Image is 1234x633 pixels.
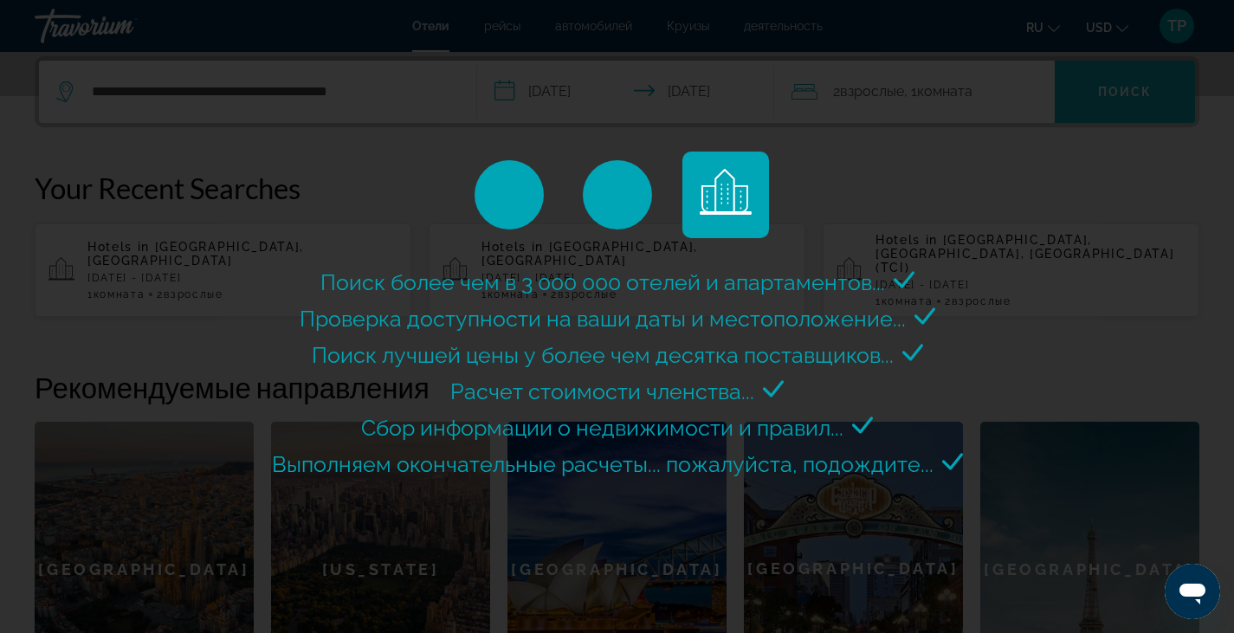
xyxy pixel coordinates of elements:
[361,415,843,441] span: Сбор информации о недвижимости и правил...
[312,342,894,368] span: Поиск лучшей цены у более чем десятка поставщиков...
[1165,564,1220,619] iframe: Кнопка запуска окна обмена сообщениями
[300,306,906,332] span: Проверка доступности на ваши даты и местоположение...
[320,269,885,295] span: Поиск более чем в 3 000 000 отелей и апартаментов...
[272,451,934,477] span: Выполняем окончательные расчеты... пожалуйста, подождите...
[450,378,754,404] span: Расчет стоимости членства...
